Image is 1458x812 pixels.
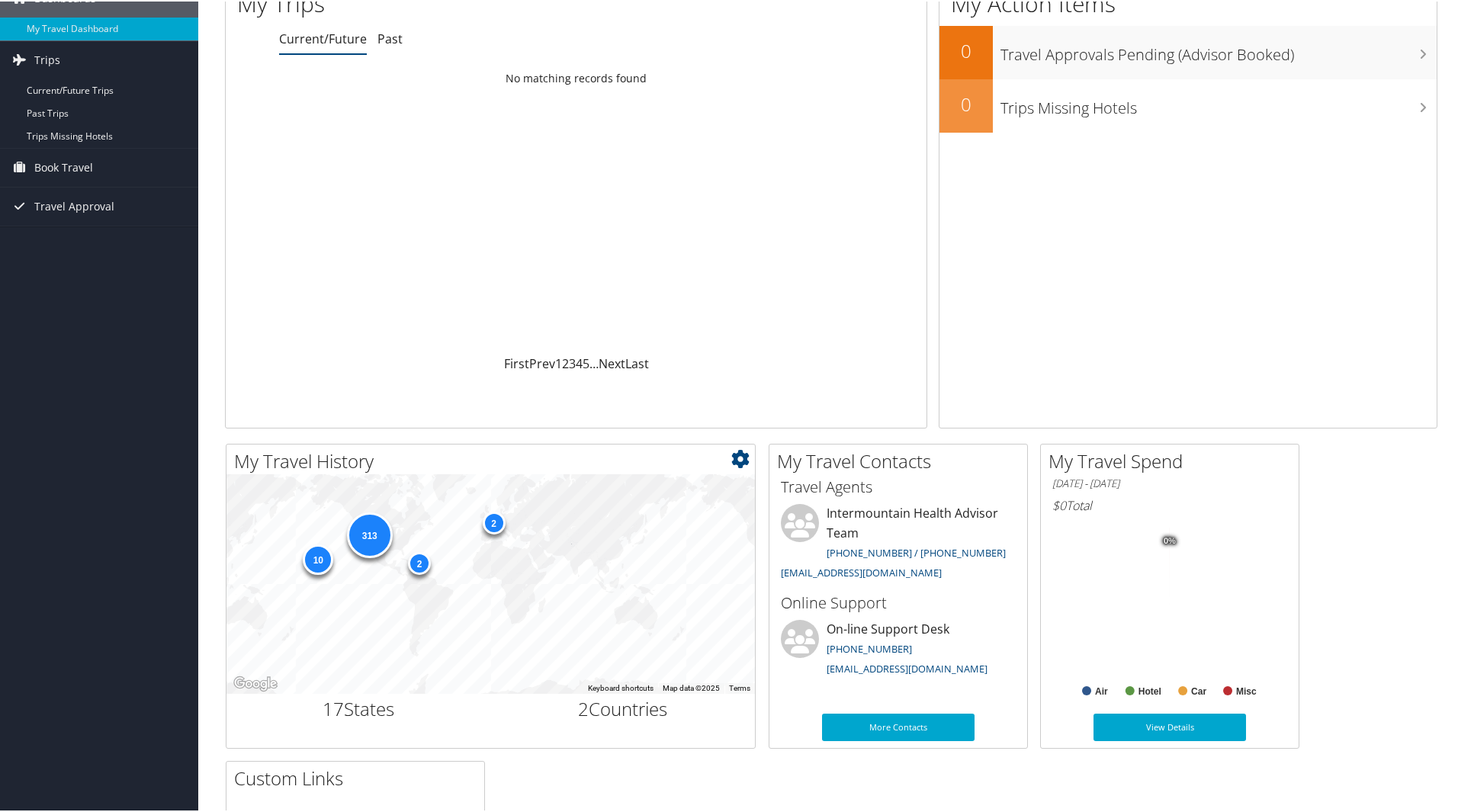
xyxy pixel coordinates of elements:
[1236,685,1257,695] text: Misc
[1164,535,1176,544] tspan: 0%
[1052,496,1066,512] span: $0
[939,24,1437,78] a: 0Travel Approvals Pending (Advisor Booked)
[773,618,1023,681] li: On-line Support Desk
[377,29,403,46] a: Past
[1000,88,1437,117] h3: Trips Missing Hotels
[226,63,927,91] td: No matching records found
[303,543,333,573] div: 10
[230,672,281,692] img: Google
[576,354,583,371] a: 4
[1052,496,1287,512] h6: Total
[1095,685,1108,695] text: Air
[34,186,114,224] span: Travel Approval
[777,447,1027,473] h2: My Travel Contacts
[1093,712,1246,740] a: View Details
[939,78,1437,131] a: 0Trips Missing Hotels
[589,354,599,371] span: …
[408,550,431,573] div: 2
[1049,447,1299,473] h2: My Travel Spend
[781,475,1016,496] h3: Travel Agents
[625,354,649,371] a: Last
[482,510,505,533] div: 2
[562,354,569,371] a: 2
[583,354,589,371] a: 5
[503,695,744,721] h2: Countries
[781,564,942,578] a: [EMAIL_ADDRESS][DOMAIN_NAME]
[238,695,480,721] h2: States
[588,682,654,692] button: Keyboard shortcuts
[827,640,912,654] a: [PHONE_NUMBER]
[1138,685,1161,695] text: Hotel
[346,511,392,557] div: 313
[569,354,576,371] a: 3
[234,447,755,473] h2: My Travel History
[939,37,993,63] h2: 0
[279,29,367,46] a: Current/Future
[1191,685,1206,695] text: Car
[822,712,975,740] a: More Contacts
[827,660,988,674] a: [EMAIL_ADDRESS][DOMAIN_NAME]
[1000,35,1437,64] h3: Travel Approvals Pending (Advisor Booked)
[34,40,60,78] span: Trips
[729,682,750,691] a: Terms (opens in new tab)
[578,695,589,720] span: 2
[555,354,562,371] a: 1
[234,764,484,790] h2: Custom Links
[529,354,555,371] a: Prev
[34,147,93,185] span: Book Travel
[939,90,993,116] h2: 0
[323,695,344,720] span: 17
[230,672,281,692] a: Open this area in Google Maps (opens a new window)
[827,544,1006,558] a: [PHONE_NUMBER] / [PHONE_NUMBER]
[599,354,625,371] a: Next
[504,354,529,371] a: First
[773,502,1023,584] li: Intermountain Health Advisor Team
[1052,475,1287,489] h6: [DATE] - [DATE]
[781,591,1016,612] h3: Online Support
[663,682,720,691] span: Map data ©2025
